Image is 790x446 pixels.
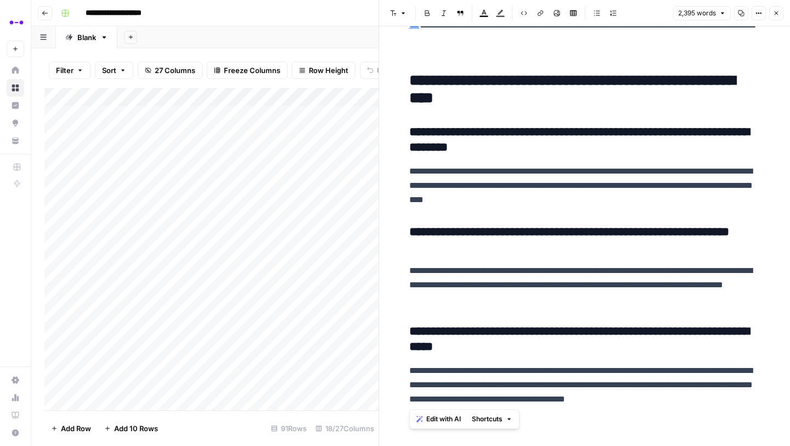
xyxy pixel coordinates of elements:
span: Edit with AI [426,414,461,424]
span: Freeze Columns [224,65,280,76]
span: 2,395 words [678,8,716,18]
button: Help + Support [7,424,24,442]
img: Abacum Logo [7,13,26,32]
span: Add 10 Rows [114,423,158,434]
button: Filter [49,62,91,79]
button: Workspace: Abacum [7,9,24,36]
button: Add Row [44,420,98,437]
a: Browse [7,79,24,97]
a: Learning Hub [7,406,24,424]
a: Opportunities [7,114,24,132]
button: Freeze Columns [207,62,287,79]
span: Add Row [61,423,91,434]
a: Insights [7,97,24,114]
a: Home [7,62,24,79]
button: Shortcuts [467,412,517,426]
button: 2,395 words [673,6,731,20]
a: Your Data [7,132,24,149]
div: 18/27 Columns [311,420,379,437]
button: Sort [95,62,133,79]
a: Usage [7,389,24,406]
a: Settings [7,371,24,389]
span: Row Height [309,65,348,76]
button: Row Height [292,62,356,79]
span: Shortcuts [472,414,503,424]
a: Blank [56,26,117,48]
div: 91 Rows [267,420,311,437]
button: Undo [360,62,403,79]
button: Add 10 Rows [98,420,165,437]
div: Blank [77,32,96,43]
button: 27 Columns [138,62,202,79]
span: 27 Columns [155,65,195,76]
span: Filter [56,65,74,76]
span: Sort [102,65,116,76]
button: Edit with AI [412,412,465,426]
